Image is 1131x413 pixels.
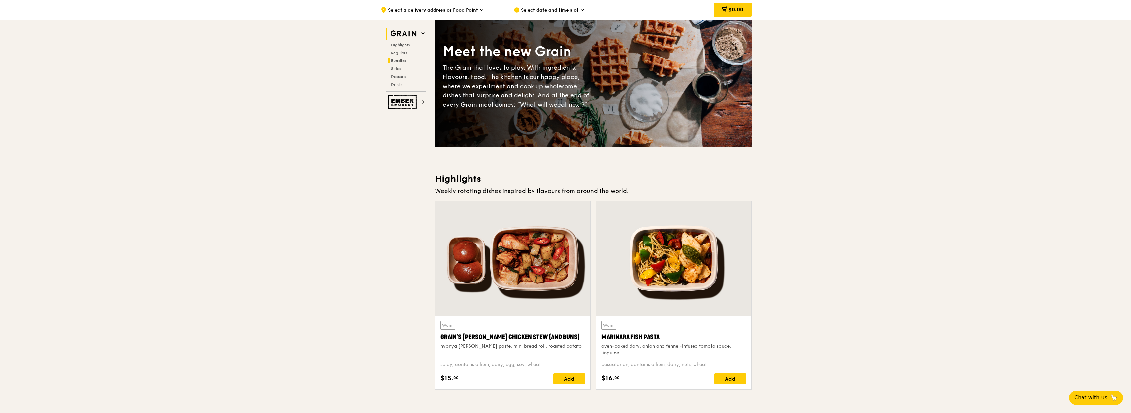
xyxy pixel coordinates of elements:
div: Warm [440,321,455,330]
span: Highlights [391,43,410,47]
div: Add [553,373,585,384]
div: Add [714,373,746,384]
div: spicy, contains allium, dairy, egg, soy, wheat [440,361,585,368]
div: Meet the new Grain [443,43,593,60]
span: Desserts [391,74,406,79]
img: Grain web logo [388,28,419,40]
span: $15. [440,373,453,383]
span: 🦙 [1110,394,1118,402]
div: Grain's [PERSON_NAME] Chicken Stew (and buns) [440,332,585,342]
span: $16. [601,373,614,383]
span: Bundles [391,58,406,63]
span: eat next?” [557,101,587,108]
span: 00 [453,375,459,380]
span: 00 [614,375,620,380]
div: Warm [601,321,616,330]
img: Ember Smokery web logo [388,95,419,109]
h3: Highlights [435,173,752,185]
span: $0.00 [728,6,743,13]
span: Select a delivery address or Food Point [388,7,478,14]
div: Marinara Fish Pasta [601,332,746,342]
span: Select date and time slot [521,7,579,14]
div: pescatarian, contains allium, dairy, nuts, wheat [601,361,746,368]
span: Regulars [391,51,407,55]
div: The Grain that loves to play. With ingredients. Flavours. Food. The kitchen is our happy place, w... [443,63,593,109]
div: Weekly rotating dishes inspired by flavours from around the world. [435,186,752,196]
span: Chat with us [1074,394,1107,402]
div: nyonya [PERSON_NAME] paste, mini bread roll, roasted potato [440,343,585,350]
span: Sides [391,66,401,71]
button: Chat with us🦙 [1069,391,1123,405]
span: Drinks [391,82,402,87]
div: oven-baked dory, onion and fennel-infused tomato sauce, linguine [601,343,746,356]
